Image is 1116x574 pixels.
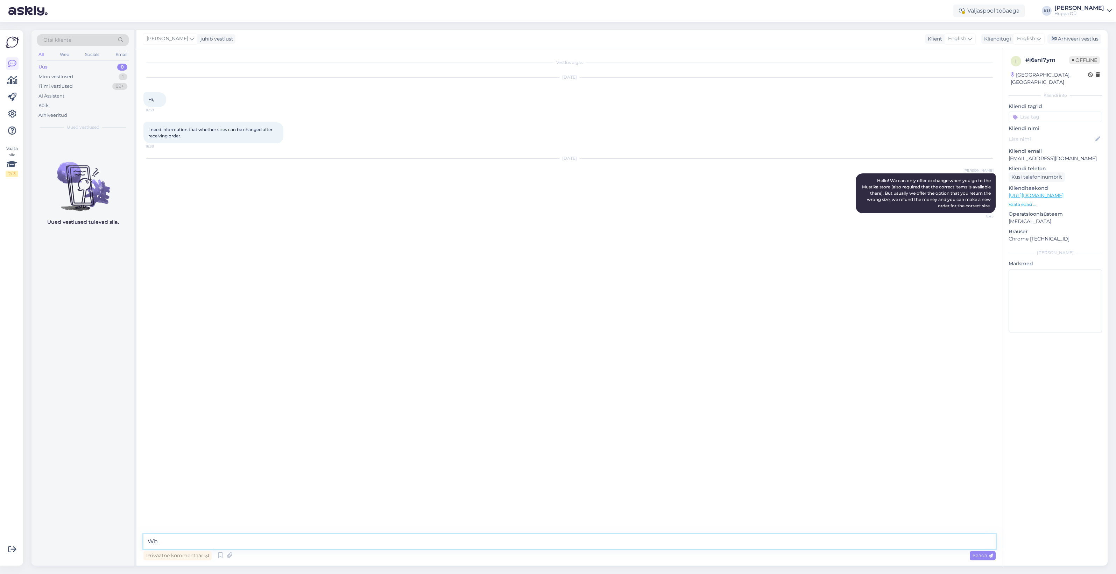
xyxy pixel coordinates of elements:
[1009,235,1102,243] p: Chrome [TECHNICAL_ID]
[1054,5,1104,11] div: [PERSON_NAME]
[1009,148,1102,155] p: Kliendi email
[38,64,48,71] div: Uus
[84,50,101,59] div: Socials
[67,124,99,130] span: Uued vestlused
[1009,260,1102,267] p: Märkmed
[58,50,71,59] div: Web
[38,83,73,90] div: Tiimi vestlused
[1009,92,1102,99] div: Kliendi info
[47,218,119,226] p: Uued vestlused tulevad siia.
[38,73,73,80] div: Minu vestlused
[37,50,45,59] div: All
[953,5,1025,17] div: Väljaspool tööaega
[1025,56,1069,64] div: # i6snl7ym
[147,35,188,43] span: [PERSON_NAME]
[981,35,1011,43] div: Klienditugi
[1015,58,1017,64] span: i
[1017,35,1035,43] span: English
[143,59,996,66] div: Vestlus algas
[148,127,274,138] span: I need information that whether sizes can be changed after receiving order.
[119,73,127,80] div: 1
[1009,165,1102,172] p: Kliendi telefon
[38,112,67,119] div: Arhiveeritud
[1047,34,1101,44] div: Arhiveeri vestlus
[6,145,18,177] div: Vaata siia
[1009,125,1102,132] p: Kliendi nimi
[38,102,49,109] div: Kõik
[1009,155,1102,162] p: [EMAIL_ADDRESS][DOMAIN_NAME]
[143,74,996,80] div: [DATE]
[1054,5,1112,16] a: [PERSON_NAME]Huppa OÜ
[967,214,994,219] span: 8:45
[146,144,172,149] span: 16:39
[114,50,129,59] div: Email
[862,178,992,208] span: Hello! We can only offer exchange when you go to the Mustika store (also required that the correc...
[1009,103,1102,110] p: Kliendi tag'id
[148,97,154,102] span: Hi,
[948,35,966,43] span: English
[1069,56,1100,64] span: Offline
[43,36,71,44] span: Otsi kliente
[1009,135,1094,143] input: Lisa nimi
[143,534,996,549] textarea: What
[1042,6,1052,16] div: KU
[1009,250,1102,256] div: [PERSON_NAME]
[6,171,18,177] div: 2 / 3
[973,552,993,559] span: Saada
[925,35,942,43] div: Klient
[143,551,212,560] div: Privaatne kommentaar
[1009,185,1102,192] p: Klienditeekond
[146,107,172,113] span: 16:39
[198,35,233,43] div: juhib vestlust
[6,36,19,49] img: Askly Logo
[1009,192,1064,199] a: [URL][DOMAIN_NAME]
[112,83,127,90] div: 99+
[1011,71,1088,86] div: [GEOGRAPHIC_DATA], [GEOGRAPHIC_DATA]
[1009,172,1065,182] div: Küsi telefoninumbrit
[1009,228,1102,235] p: Brauser
[38,93,64,100] div: AI Assistent
[1009,210,1102,218] p: Operatsioonisüsteem
[117,64,127,71] div: 0
[143,155,996,162] div: [DATE]
[963,168,994,173] span: [PERSON_NAME]
[1009,218,1102,225] p: [MEDICAL_DATA]
[1009,201,1102,208] p: Vaata edasi ...
[1009,112,1102,122] input: Lisa tag
[31,149,134,212] img: No chats
[1054,11,1104,16] div: Huppa OÜ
